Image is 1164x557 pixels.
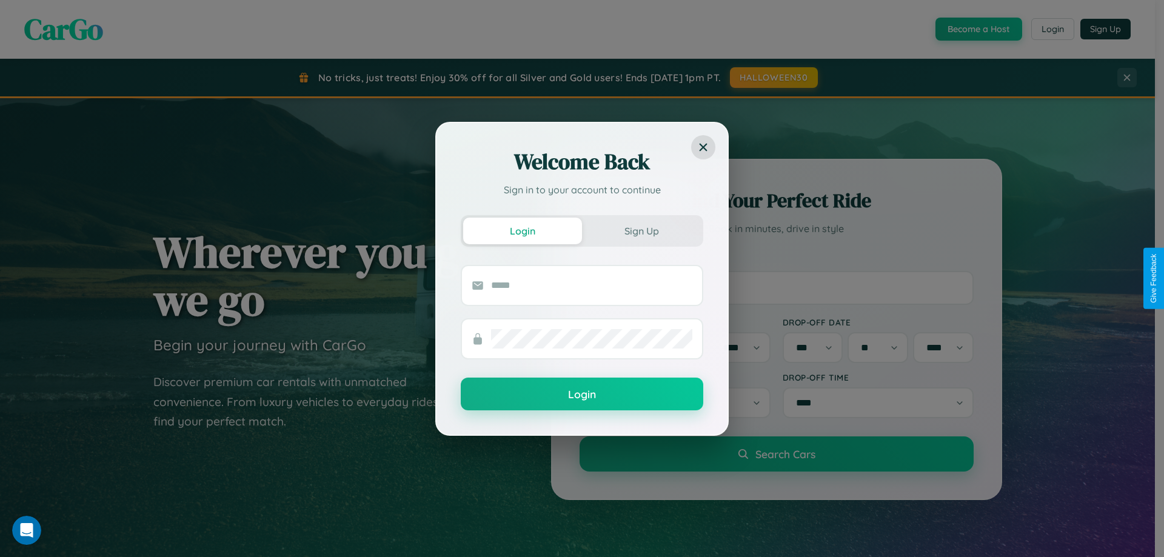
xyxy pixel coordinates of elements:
[463,218,582,244] button: Login
[12,516,41,545] iframe: Intercom live chat
[461,182,703,197] p: Sign in to your account to continue
[582,218,701,244] button: Sign Up
[1149,254,1158,303] div: Give Feedback
[461,378,703,410] button: Login
[461,147,703,176] h2: Welcome Back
